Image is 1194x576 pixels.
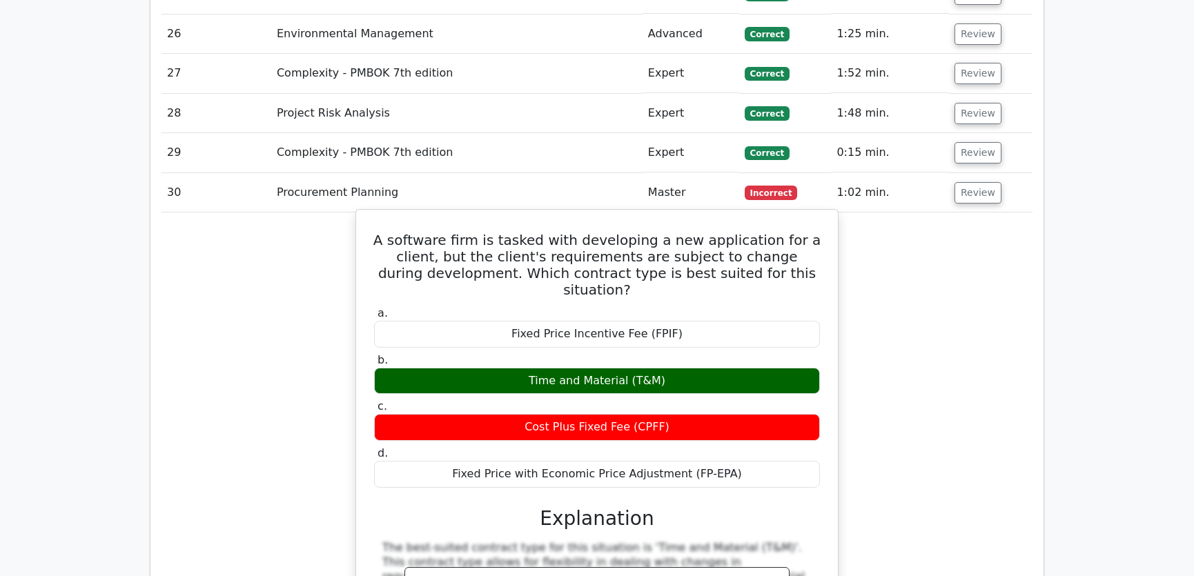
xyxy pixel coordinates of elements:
td: Expert [643,54,739,93]
td: 29 [162,133,271,172]
h3: Explanation [382,507,812,530]
td: Master [643,173,739,212]
td: Environmental Management [271,14,643,54]
button: Review [955,63,1001,84]
span: c. [378,399,387,413]
td: 27 [162,54,271,93]
button: Review [955,142,1001,163]
span: Correct [745,146,790,160]
span: a. [378,306,388,319]
td: 1:25 min. [831,14,949,54]
td: Expert [643,133,739,172]
td: 26 [162,14,271,54]
div: Time and Material (T&M) [374,368,820,395]
h5: A software firm is tasked with developing a new application for a client, but the client's requir... [373,232,821,298]
span: Incorrect [745,186,798,199]
span: b. [378,353,388,366]
button: Review [955,103,1001,124]
td: 0:15 min. [831,133,949,172]
div: Fixed Price with Economic Price Adjustment (FP-EPA) [374,461,820,488]
span: Correct [745,67,790,81]
td: 1:02 min. [831,173,949,212]
td: 28 [162,94,271,133]
td: 30 [162,173,271,212]
td: Procurement Planning [271,173,643,212]
td: Advanced [643,14,739,54]
td: Complexity - PMBOK 7th edition [271,133,643,172]
span: d. [378,446,388,459]
td: Project Risk Analysis [271,94,643,133]
span: Correct [745,106,790,120]
td: Complexity - PMBOK 7th edition [271,54,643,93]
div: Cost Plus Fixed Fee (CPFF) [374,414,820,441]
button: Review [955,182,1001,203]
div: Fixed Price Incentive Fee (FPIF) [374,321,820,348]
td: 1:52 min. [831,54,949,93]
button: Review [955,23,1001,45]
span: Correct [745,27,790,41]
td: 1:48 min. [831,94,949,133]
td: Expert [643,94,739,133]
